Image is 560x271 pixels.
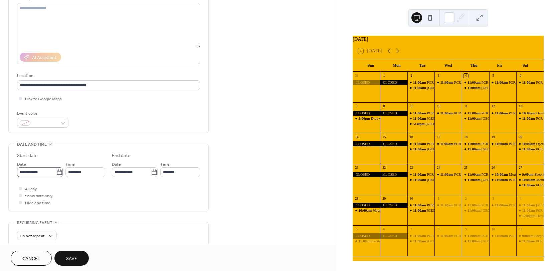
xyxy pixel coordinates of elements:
div: Shepherd University [407,177,435,182]
span: 11:00am [495,177,509,182]
span: 5:30pm [413,121,426,126]
span: Time [160,161,170,168]
div: 1 [436,196,441,201]
div: PCR Carryout [489,111,517,116]
div: End date [112,152,131,159]
div: Shepherd University [407,239,435,244]
div: War Memorial Park - NAACP Event [407,121,435,126]
div: PCR Carryout [482,111,502,116]
span: 11:00am [413,116,427,121]
div: 24 [436,166,441,170]
div: [GEOGRAPHIC_DATA] [427,177,463,182]
span: 11:00am [468,172,482,177]
div: [GEOGRAPHIC_DATA] [427,116,463,121]
div: VA Medical Center [462,239,489,244]
div: PCR Carryout [462,203,489,208]
div: Thu [461,59,487,72]
div: PCR Carryout [454,203,475,208]
div: PCR Carryout [407,203,435,208]
div: CLOSED [353,203,380,208]
span: 11:00am [358,239,372,244]
a: Cancel [11,251,52,266]
span: 10:00am [358,208,372,213]
div: 19 [491,135,496,140]
div: [GEOGRAPHIC_DATA] [482,208,518,213]
span: 11:00am [468,233,482,238]
span: 9:00am [522,172,534,177]
span: 11:00am [413,111,427,116]
div: 14 [355,135,359,140]
div: PCR Carryout [454,172,475,177]
div: PCR Carryout [462,233,489,238]
div: 13 [518,104,523,109]
div: Tue [409,59,435,72]
div: 17 [436,135,441,140]
span: 11:00am [468,116,482,121]
span: 11:00am [413,203,427,208]
div: VA Medical Center [462,177,489,182]
div: 22 [382,166,386,170]
div: Shepherd University [407,208,435,213]
div: Sat [513,59,538,72]
span: 11:00am [440,233,454,238]
div: PCR Carryout [407,172,435,177]
span: 11:00am [440,141,454,146]
div: PCR Carryout [427,80,447,85]
div: VA Medical Center [462,147,489,152]
div: [GEOGRAPHIC_DATA] [482,239,518,244]
div: PCR Carryout [509,111,529,116]
div: 3 [436,74,441,78]
div: Drop Off-Set-Up Event [353,116,380,121]
div: Wed [435,59,461,72]
div: Shepherd University Football Game [516,233,544,238]
span: Date [112,161,121,168]
div: Shepherd University [407,85,435,90]
div: CLOSED [380,203,407,208]
div: PCR Carryout [489,203,517,208]
div: PCR Carryout [454,141,475,146]
span: 11:00am [413,141,427,146]
span: 11:00am [495,203,509,208]
span: 11:00am [468,141,482,146]
span: Recurring event [17,219,52,226]
div: PCR Carryout [427,141,447,146]
div: 25 [463,166,468,170]
span: Time [65,161,75,168]
div: Devil's Due Distillery Event [516,111,544,116]
span: 11:00am [468,111,482,116]
div: 6 [382,227,386,232]
div: 28 [355,196,359,201]
span: 11:00am [413,85,427,90]
div: Start date [17,152,38,159]
span: 11:00am [413,172,427,177]
span: 11:00am [522,183,536,188]
div: 26 [491,166,496,170]
span: 10:00am [522,141,536,146]
div: PCR Carryout [536,239,557,244]
div: PCR Carryout [509,177,529,182]
div: 18 [463,135,468,140]
div: CLOSED [353,233,380,238]
div: PCR Carryout [482,141,502,146]
div: 23 [409,166,414,170]
div: 7 [355,104,359,109]
span: 10:00am [495,172,509,177]
div: 29 [382,196,386,201]
div: [GEOGRAPHIC_DATA] [482,85,518,90]
span: 11:00am [522,116,536,121]
span: 9:00am [522,233,534,238]
div: 4 [463,74,468,78]
div: PCR Carryout [434,172,462,177]
div: CLOSED [380,111,407,116]
div: VA Medical Center [462,116,489,121]
span: Hide end time [25,200,50,207]
div: 15 [382,135,386,140]
div: 1 [382,74,386,78]
div: [GEOGRAPHIC_DATA] [427,147,463,152]
div: 9 [463,227,468,232]
span: 11:00am [522,208,536,213]
div: Mon [384,59,409,72]
div: 12 [491,104,496,109]
div: Shepherd University Football Game [516,172,544,177]
div: 30 [409,196,414,201]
